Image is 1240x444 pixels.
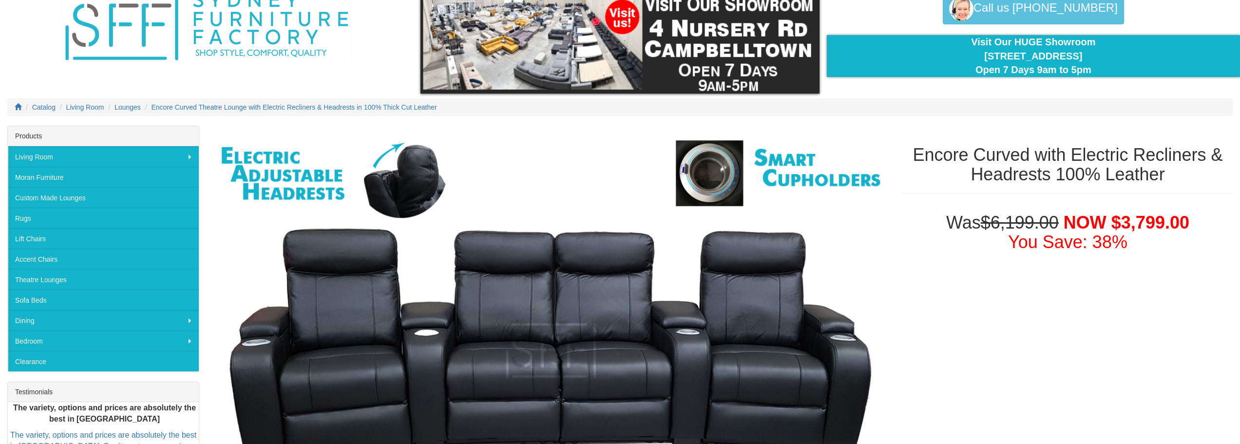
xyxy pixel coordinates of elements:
a: Theatre Lounges [8,269,199,290]
a: Living Room [8,146,199,167]
a: Lounges [114,103,141,111]
a: Sofa Beds [8,290,199,310]
del: $6,199.00 [981,212,1059,232]
h1: Encore Curved with Electric Recliners & Headrests 100% Leather [903,145,1233,184]
a: Accent Chairs [8,249,199,269]
div: Visit Our HUGE Showroom [STREET_ADDRESS] Open 7 Days 9am to 5pm [834,35,1233,77]
a: Bedroom [8,330,199,351]
h1: Was [903,213,1233,251]
a: Moran Furniture [8,167,199,187]
a: Clearance [8,351,199,371]
b: The variety, options and prices are absolutely the best in [GEOGRAPHIC_DATA] [13,404,196,424]
a: Dining [8,310,199,330]
font: You Save: 38% [1008,232,1127,252]
a: Catalog [32,103,56,111]
a: Encore Curved Theatre Lounge with Electric Recliners & Headrests in 100% Thick Cut Leather [152,103,437,111]
a: Living Room [66,103,104,111]
div: Testimonials [8,382,199,402]
a: Lift Chairs [8,228,199,249]
span: NOW $3,799.00 [1064,212,1189,232]
a: Custom Made Lounges [8,187,199,208]
div: Products [8,126,199,146]
a: Rugs [8,208,199,228]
